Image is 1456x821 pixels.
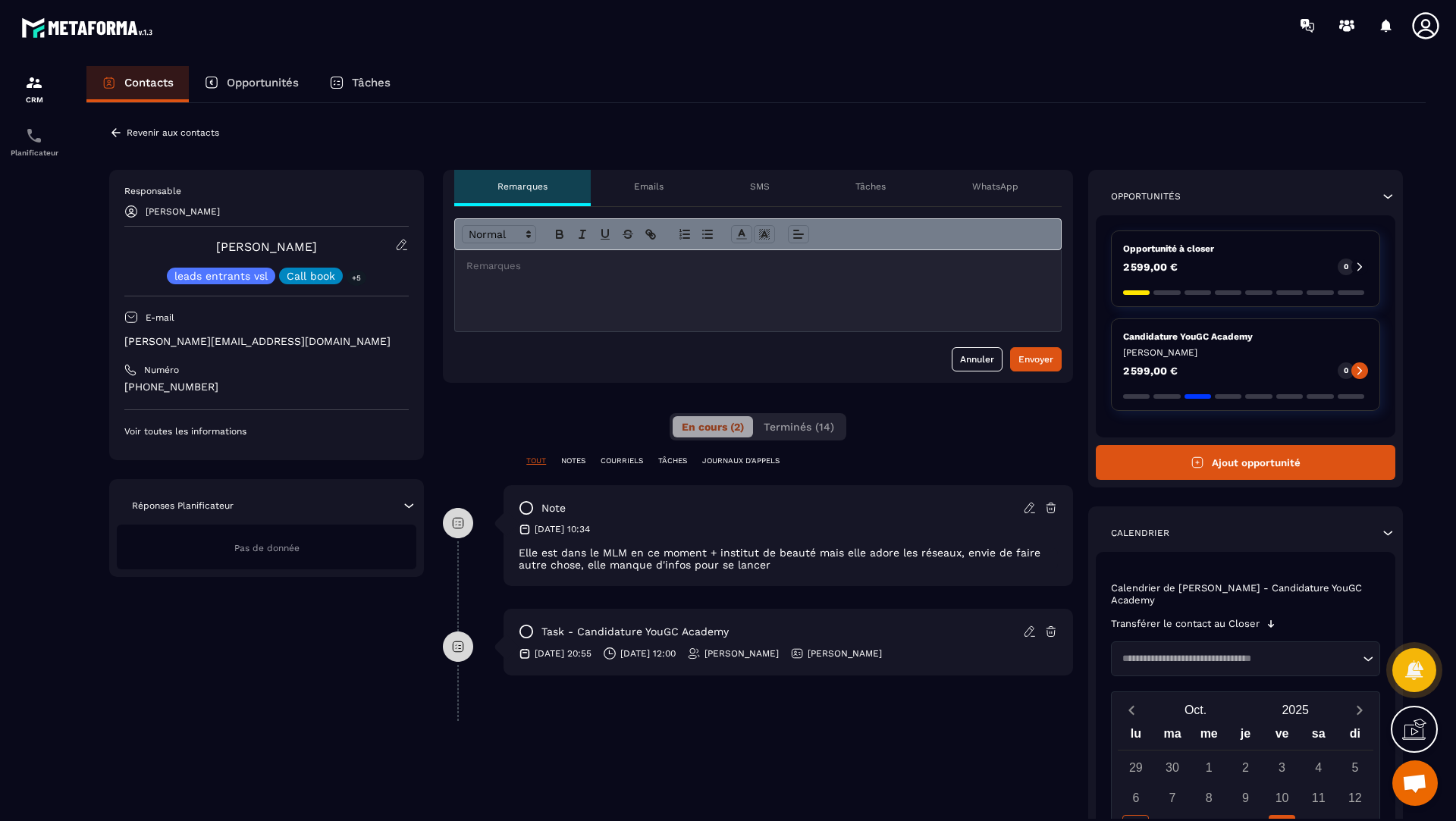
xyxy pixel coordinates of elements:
[4,62,64,115] a: formationformationCRM
[189,66,314,102] a: Opportunités
[1245,697,1345,723] button: Open years overlay
[1117,651,1359,666] input: Search for option
[124,76,174,89] p: Contacts
[25,127,43,145] img: scheduler
[601,456,643,466] p: COURRIELS
[1196,785,1222,811] div: 8
[1305,785,1332,811] div: 11
[764,421,834,433] span: Terminés (14)
[25,74,43,92] img: formation
[124,425,409,437] p: Voir toutes les informations
[4,96,64,104] p: CRM
[535,523,590,535] p: [DATE] 10:34
[86,66,189,102] a: Contacts
[497,180,548,193] p: Remarques
[4,149,64,157] p: Planificateur
[1392,760,1438,806] div: Ouvrir le chat
[682,421,744,433] span: En cours (2)
[855,180,886,193] p: Tâches
[1341,785,1368,811] div: 12
[314,66,406,102] a: Tâches
[1305,754,1332,781] div: 4
[634,180,664,193] p: Emails
[1123,262,1178,272] p: 2 599,00 €
[673,416,753,437] button: En cours (2)
[1111,527,1169,539] p: Calendrier
[127,127,219,138] p: Revenir aux contacts
[541,625,729,639] p: task - Candidature YouGC Academy
[704,647,779,660] p: [PERSON_NAME]
[620,647,676,660] p: [DATE] 12:00
[144,364,179,376] p: Numéro
[287,271,335,281] p: Call book
[1159,754,1186,781] div: 30
[132,500,234,512] p: Réponses Planificateur
[1111,582,1380,606] p: Calendrier de [PERSON_NAME] - Candidature YouGC Academy
[352,76,391,89] p: Tâches
[1122,754,1149,781] div: 29
[1337,723,1373,750] div: di
[1269,785,1295,811] div: 10
[755,416,843,437] button: Terminés (14)
[1010,347,1062,371] button: Envoyer
[21,14,158,42] img: logo
[541,501,566,515] p: note
[1269,754,1295,781] div: 3
[1232,754,1259,781] div: 2
[1118,700,1146,720] button: Previous month
[1191,723,1227,750] div: me
[1018,352,1053,367] div: Envoyer
[526,456,546,466] p: TOUT
[658,456,687,466] p: TÂCHES
[972,180,1018,193] p: WhatsApp
[808,647,882,660] p: [PERSON_NAME]
[1263,723,1300,750] div: ve
[1123,243,1368,255] p: Opportunité à closer
[1196,754,1222,781] div: 1
[146,206,220,217] p: [PERSON_NAME]
[519,547,1058,571] p: Elle est dans le MLM en ce moment + institut de beauté mais elle adore les réseaux, envie de fair...
[1159,785,1186,811] div: 7
[347,270,366,286] p: +5
[4,115,64,168] a: schedulerschedulerPlanificateur
[750,180,770,193] p: SMS
[227,76,299,89] p: Opportunités
[702,456,780,466] p: JOURNAUX D'APPELS
[1344,365,1348,376] p: 0
[1146,697,1246,723] button: Open months overlay
[1111,190,1181,202] p: Opportunités
[174,271,268,281] p: leads entrants vsl
[124,185,409,197] p: Responsable
[1301,723,1337,750] div: sa
[1345,700,1373,720] button: Next month
[146,312,174,324] p: E-mail
[1154,723,1191,750] div: ma
[124,334,409,349] p: [PERSON_NAME][EMAIL_ADDRESS][DOMAIN_NAME]
[234,543,300,553] span: Pas de donnée
[1341,754,1368,781] div: 5
[1123,346,1368,359] p: [PERSON_NAME]
[1096,445,1395,480] button: Ajout opportunité
[1227,723,1263,750] div: je
[1123,331,1368,343] p: Candidature YouGC Academy
[1118,723,1154,750] div: lu
[1111,641,1380,676] div: Search for option
[216,240,317,254] a: [PERSON_NAME]
[1344,262,1348,272] p: 0
[1122,785,1149,811] div: 6
[124,380,409,394] p: [PHONE_NUMBER]
[1123,365,1178,376] p: 2 599,00 €
[952,347,1003,371] button: Annuler
[1232,785,1259,811] div: 9
[1111,618,1260,630] p: Transférer le contact au Closer
[561,456,585,466] p: NOTES
[535,647,591,660] p: [DATE] 20:55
